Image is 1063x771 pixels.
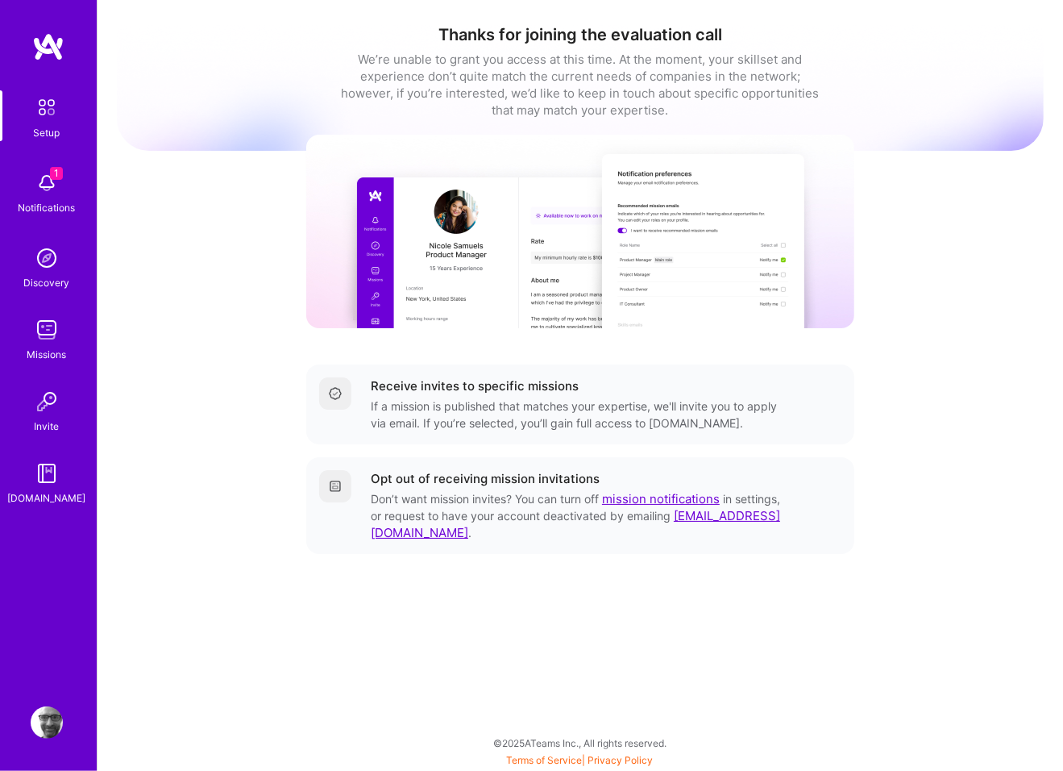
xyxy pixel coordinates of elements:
div: © 2025 ATeams Inc., All rights reserved. [97,723,1063,763]
img: discovery [31,242,63,274]
h1: Thanks for joining the evaluation call [117,25,1044,44]
div: Missions [27,346,67,363]
a: mission notifications [602,491,720,506]
div: [DOMAIN_NAME] [8,490,86,506]
a: Terms of Service [507,754,583,766]
img: Getting started [329,480,342,493]
img: setup [30,90,64,124]
img: Invite [31,385,63,418]
span: 1 [50,167,63,180]
img: guide book [31,457,63,490]
span: | [507,754,654,766]
div: We’re unable to grant you access at this time. At the moment, your skillset and experience don’t ... [338,51,822,119]
img: teamwork [31,314,63,346]
div: If a mission is published that matches your expertise, we'll invite you to apply via email. If yo... [371,398,783,431]
div: Opt out of receiving mission invitations [371,470,600,487]
a: User Avatar [27,706,67,739]
img: curated missions [306,135,854,328]
div: Discovery [24,274,70,291]
img: bell [31,167,63,199]
img: logo [32,32,64,61]
div: Invite [35,418,60,435]
div: Setup [34,124,60,141]
img: Completed [329,387,342,400]
div: Receive invites to specific missions [371,377,579,394]
div: Don’t want mission invites? You can turn off in settings, or request to have your account deactiv... [371,490,783,541]
a: Privacy Policy [588,754,654,766]
div: Notifications [19,199,76,216]
img: User Avatar [31,706,63,739]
